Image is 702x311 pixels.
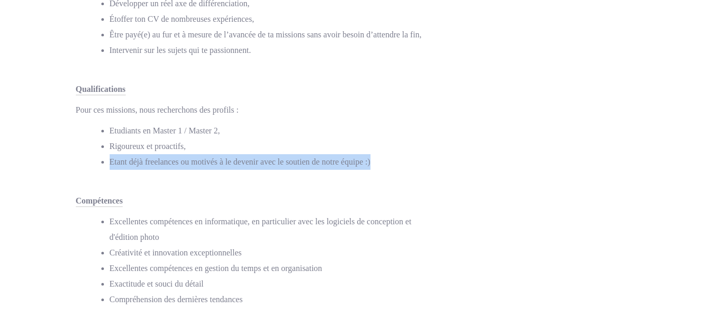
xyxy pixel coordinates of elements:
[110,154,427,170] li: Etant déjà freelances ou motivés à le devenir avec le soutien de notre équipe :)
[110,43,427,58] li: Intervenir sur les sujets qui te passionnent.
[76,85,126,96] span: Qualifications
[76,196,123,207] span: Compétences
[110,27,427,43] li: Être payé(e) au fur et à mesure de l’avancée de ta missions sans avoir besoin d’attendre la fin,
[110,292,427,307] li: Compréhension des dernières tendances
[110,123,427,139] li: Etudiants en Master 1 / Master 2,
[76,102,427,118] p: Pour ces missions, nous recherchons des profils :
[110,245,427,261] li: Créativité et innovation exceptionnelles
[110,11,427,27] li: Étoffer ton CV de nombreuses expériences,
[110,214,427,245] li: Excellentes compétences en informatique, en particulier avec les logiciels de conception et d'édi...
[110,139,427,154] li: Rigoureux et proactifs,
[110,261,427,276] li: Excellentes compétences en gestion du temps et en organisation
[110,276,427,292] li: Exactitude et souci du détail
